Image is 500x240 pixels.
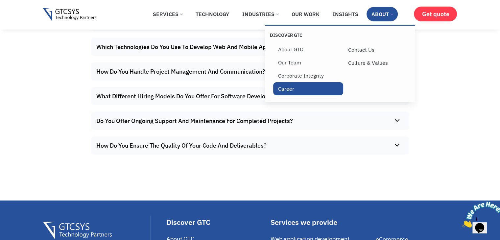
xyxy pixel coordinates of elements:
summary: How Do You Ensure The Quality Of Your Code And Deliverables? [91,136,406,155]
summary: Do You Offer Ongoing Support And Maintenance For Completed Projects? [91,112,406,130]
span: Get quote [422,11,449,17]
img: Gtcsys Footer Logo [43,222,112,239]
a: Insights [328,7,363,21]
a: Industries [237,7,283,21]
a: Contact Us [343,43,413,56]
a: Corporate Integrity [273,69,343,82]
summary: How Do You Handle Project Management And Communication? [91,62,406,81]
a: Services [148,7,187,21]
a: About [367,7,398,21]
div: Discover GTC [166,219,267,226]
span: 1 [3,3,5,8]
img: Chat attention grabber [3,3,43,29]
iframe: chat widget [459,199,500,230]
div: Services we provide [271,219,372,226]
summary: What Different Hiring Models Do You Offer For Software Development? [91,87,406,105]
summary: Which Technologies Do You Use To Develop Web And Mobile Application? [91,38,406,56]
img: Gtcsys logo [43,8,96,21]
a: Culture & Values [343,56,413,69]
a: Career [273,82,343,95]
a: Get quote [414,7,457,21]
a: Our Work [287,7,324,21]
a: Technology [191,7,234,21]
a: About GTC [273,43,343,56]
p: Discover GTC [270,32,340,38]
a: Our Team [273,56,343,69]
